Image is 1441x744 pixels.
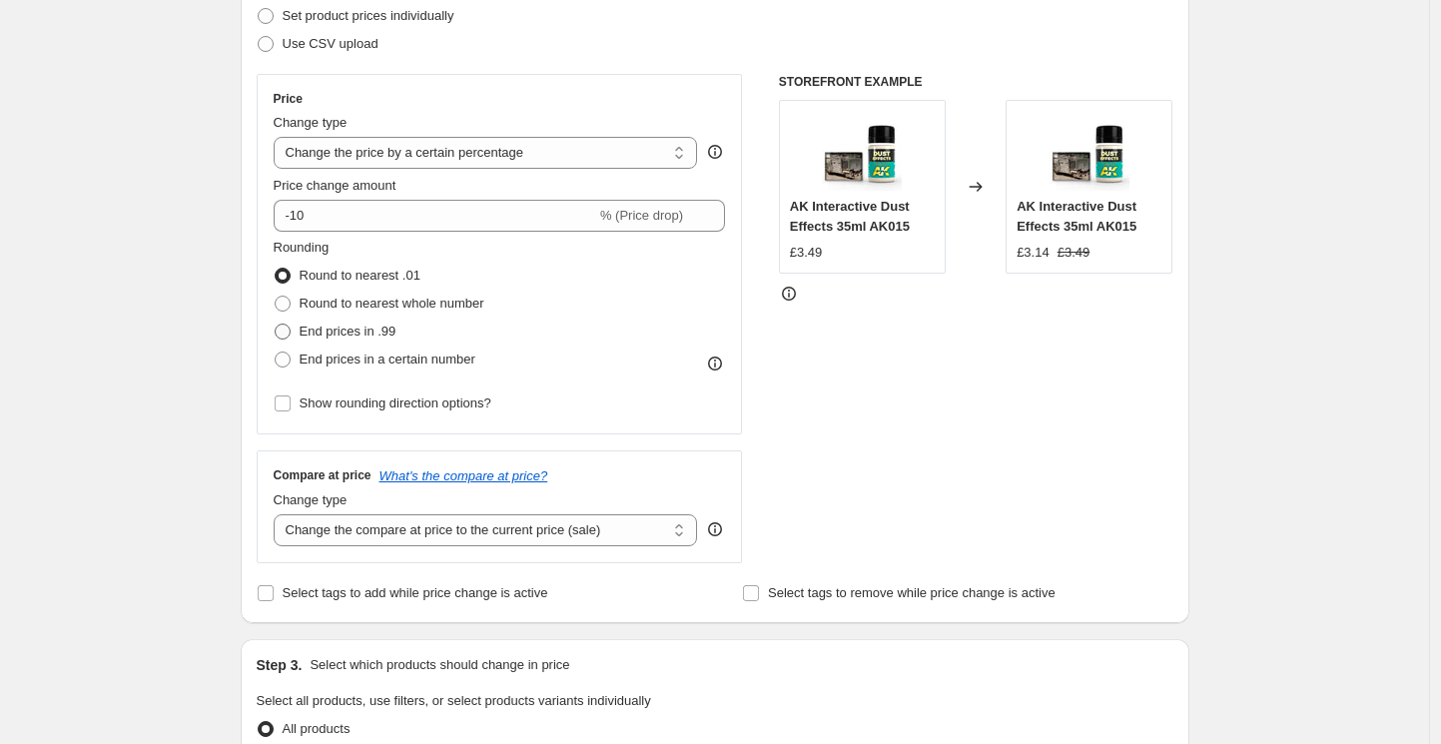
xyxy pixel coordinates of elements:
[274,200,596,232] input: -15
[1017,243,1050,263] div: £3.14
[768,585,1056,600] span: Select tags to remove while price change is active
[822,111,902,191] img: AK015_80x.jpg
[790,243,823,263] div: £3.49
[779,74,1173,90] h6: STOREFRONT EXAMPLE
[283,36,378,51] span: Use CSV upload
[790,199,910,234] span: AK Interactive Dust Effects 35ml AK015
[274,115,348,130] span: Change type
[310,655,569,675] p: Select which products should change in price
[1058,243,1090,263] strike: £3.49
[1050,111,1129,191] img: AK015_80x.jpg
[274,492,348,507] span: Change type
[274,91,303,107] h3: Price
[1017,199,1136,234] span: AK Interactive Dust Effects 35ml AK015
[705,142,725,162] div: help
[274,178,396,193] span: Price change amount
[283,8,454,23] span: Set product prices individually
[300,352,475,367] span: End prices in a certain number
[379,468,548,483] button: What's the compare at price?
[300,395,491,410] span: Show rounding direction options?
[300,268,420,283] span: Round to nearest .01
[274,240,330,255] span: Rounding
[283,721,351,736] span: All products
[300,324,396,339] span: End prices in .99
[257,655,303,675] h2: Step 3.
[300,296,484,311] span: Round to nearest whole number
[257,693,651,708] span: Select all products, use filters, or select products variants individually
[705,519,725,539] div: help
[283,585,548,600] span: Select tags to add while price change is active
[600,208,683,223] span: % (Price drop)
[274,467,371,483] h3: Compare at price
